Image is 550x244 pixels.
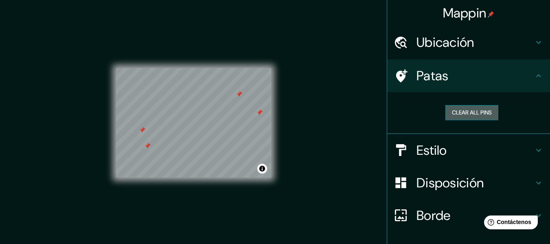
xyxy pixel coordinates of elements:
font: Mappin [443,4,486,22]
div: Patas [387,59,550,92]
button: Activar o desactivar atribución [257,164,267,174]
div: Borde [387,199,550,232]
font: Disposición [416,174,484,191]
iframe: Lanzador de widgets de ayuda [478,212,541,235]
div: Estilo [387,134,550,167]
img: pin-icon.png [488,11,494,18]
canvas: Mapa [116,68,271,178]
div: Ubicación [387,26,550,59]
font: Ubicación [416,34,474,51]
font: Borde [416,207,451,224]
font: Estilo [416,142,447,159]
div: Disposición [387,167,550,199]
button: Clear all pins [445,105,498,120]
font: Patas [416,67,449,84]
